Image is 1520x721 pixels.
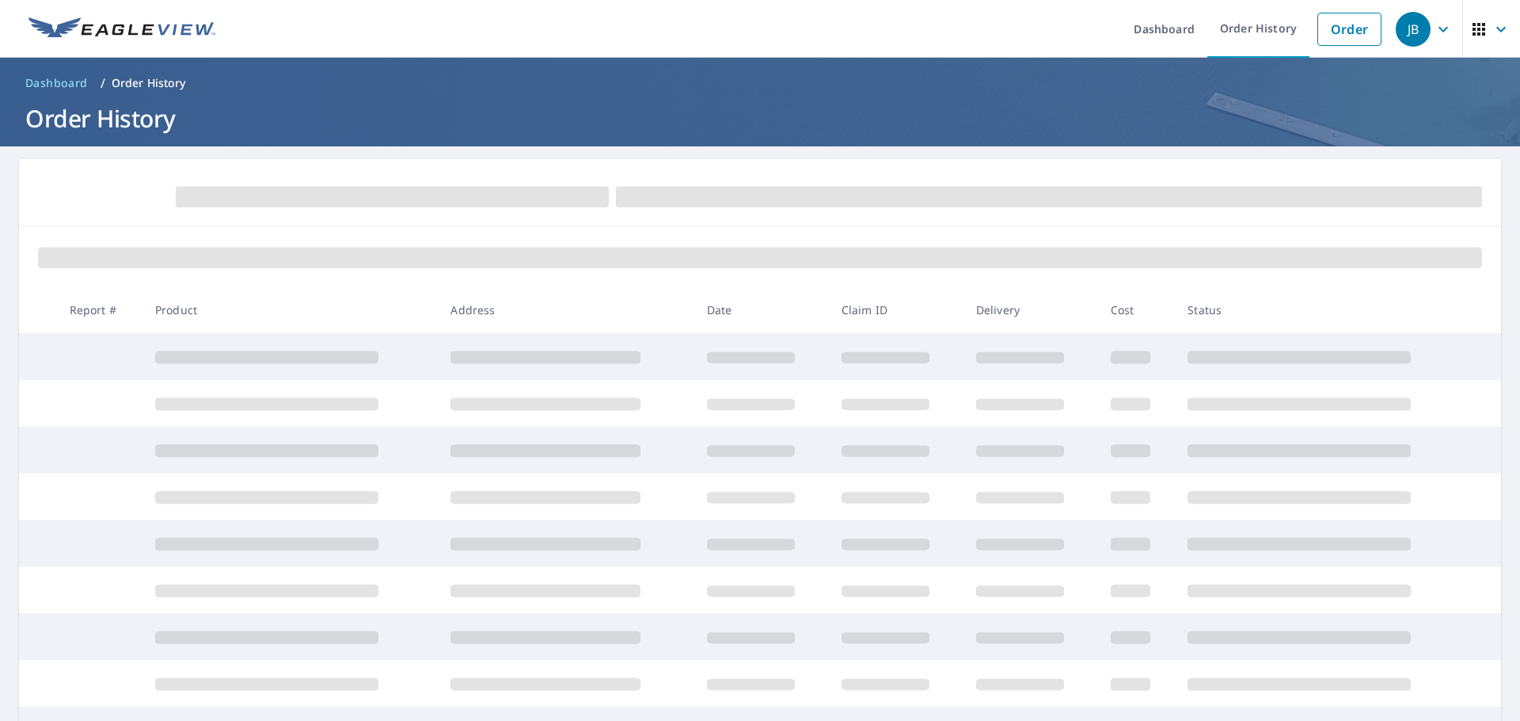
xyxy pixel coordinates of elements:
[101,74,105,93] li: /
[142,287,438,333] th: Product
[28,17,215,41] img: EV Logo
[694,287,829,333] th: Date
[19,102,1501,135] h1: Order History
[829,287,963,333] th: Claim ID
[112,75,186,91] p: Order History
[25,75,88,91] span: Dashboard
[438,287,693,333] th: Address
[19,70,1501,96] nav: breadcrumb
[1317,13,1381,46] a: Order
[1396,12,1431,47] div: JB
[19,70,94,96] a: Dashboard
[963,287,1098,333] th: Delivery
[57,287,142,333] th: Report #
[1175,287,1471,333] th: Status
[1098,287,1176,333] th: Cost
